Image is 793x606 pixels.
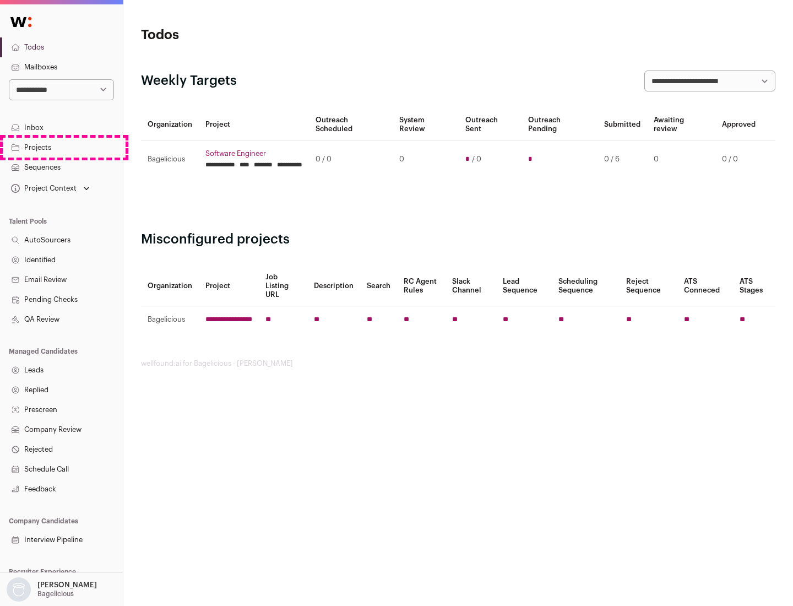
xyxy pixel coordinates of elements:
[309,109,393,140] th: Outreach Scheduled
[459,109,522,140] th: Outreach Sent
[620,266,678,306] th: Reject Sequence
[496,266,552,306] th: Lead Sequence
[9,184,77,193] div: Project Context
[205,149,302,158] a: Software Engineer
[9,181,92,196] button: Open dropdown
[647,140,715,178] td: 0
[141,231,775,248] h2: Misconfigured projects
[141,26,352,44] h1: Todos
[199,266,259,306] th: Project
[397,266,445,306] th: RC Agent Rules
[141,306,199,333] td: Bagelicious
[141,266,199,306] th: Organization
[37,589,74,598] p: Bagelicious
[522,109,597,140] th: Outreach Pending
[4,577,99,602] button: Open dropdown
[598,109,647,140] th: Submitted
[552,266,620,306] th: Scheduling Sequence
[4,11,37,33] img: Wellfound
[141,109,199,140] th: Organization
[598,140,647,178] td: 0 / 6
[141,72,237,90] h2: Weekly Targets
[393,140,458,178] td: 0
[360,266,397,306] th: Search
[472,155,481,164] span: / 0
[715,109,762,140] th: Approved
[677,266,732,306] th: ATS Conneced
[393,109,458,140] th: System Review
[307,266,360,306] th: Description
[733,266,775,306] th: ATS Stages
[141,359,775,368] footer: wellfound:ai for Bagelicious - [PERSON_NAME]
[259,266,307,306] th: Job Listing URL
[446,266,496,306] th: Slack Channel
[715,140,762,178] td: 0 / 0
[309,140,393,178] td: 0 / 0
[37,581,97,589] p: [PERSON_NAME]
[141,140,199,178] td: Bagelicious
[647,109,715,140] th: Awaiting review
[7,577,31,602] img: nopic.png
[199,109,309,140] th: Project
